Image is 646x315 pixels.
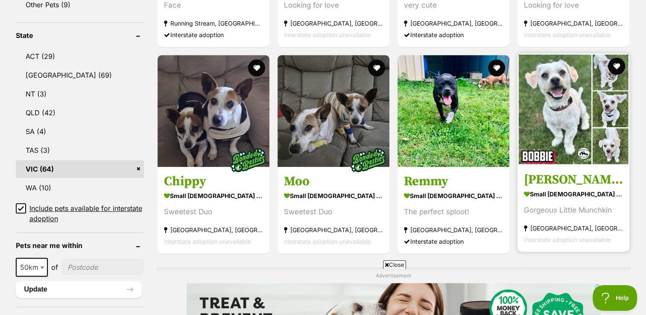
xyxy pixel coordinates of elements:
[404,206,503,218] div: The perfect sploot!
[517,165,629,252] a: [PERSON_NAME] small [DEMOGRAPHIC_DATA] Dog Gorgeous Little Munchkin [GEOGRAPHIC_DATA], [GEOGRAPHI...
[278,55,389,167] img: Moo - Jack Russell Terrier Dog
[524,222,623,234] strong: [GEOGRAPHIC_DATA], [GEOGRAPHIC_DATA]
[524,31,611,38] span: Interstate adoption unavailable
[398,55,509,167] img: Remmy - Staffordshire Bull Terrier Dog
[517,53,629,165] img: Bobbie - Maltese Dog
[16,85,144,103] a: NT (3)
[347,139,389,181] img: bonded besties
[16,141,144,159] a: TAS (3)
[368,59,385,76] button: favourite
[29,203,144,224] span: Include pets available for interstate adoption
[51,262,58,272] span: of
[116,272,530,311] iframe: Advertisement
[17,261,47,273] span: 50km
[284,173,383,190] h3: Moo
[488,59,505,76] button: favourite
[16,179,144,197] a: WA (10)
[404,224,503,236] strong: [GEOGRAPHIC_DATA], [GEOGRAPHIC_DATA]
[284,206,383,218] div: Sweetest Duo
[16,32,144,39] header: State
[524,236,611,243] span: Interstate adoption unavailable
[404,17,503,29] strong: [GEOGRAPHIC_DATA], [GEOGRAPHIC_DATA]
[398,167,509,254] a: Remmy small [DEMOGRAPHIC_DATA] Dog The perfect sploot! [GEOGRAPHIC_DATA], [GEOGRAPHIC_DATA] Inter...
[248,59,265,76] button: favourite
[284,224,383,236] strong: [GEOGRAPHIC_DATA], [GEOGRAPHIC_DATA]
[16,160,144,178] a: VIC (64)
[404,29,503,41] div: Interstate adoption
[284,190,383,202] strong: small [DEMOGRAPHIC_DATA] Dog
[61,259,144,275] input: postcode
[16,47,144,65] a: ACT (29)
[593,285,637,311] iframe: Help Scout Beacon - Open
[16,258,48,277] span: 50km
[16,122,144,140] a: SA (4)
[383,260,406,269] span: Close
[164,190,263,202] strong: small [DEMOGRAPHIC_DATA] Dog
[158,55,269,167] img: Chippy - Jack Russell Terrier Dog
[524,172,623,188] h3: [PERSON_NAME]
[404,190,503,202] strong: small [DEMOGRAPHIC_DATA] Dog
[278,167,389,254] a: Moo small [DEMOGRAPHIC_DATA] Dog Sweetest Duo [GEOGRAPHIC_DATA], [GEOGRAPHIC_DATA] Interstate ado...
[164,206,263,218] div: Sweetest Duo
[524,188,623,200] strong: small [DEMOGRAPHIC_DATA] Dog
[227,139,269,181] img: bonded besties
[404,173,503,190] h3: Remmy
[16,242,144,249] header: Pets near me within
[608,58,626,75] button: favourite
[164,238,251,245] span: Interstate adoption unavailable
[284,17,383,29] strong: [GEOGRAPHIC_DATA], [GEOGRAPHIC_DATA]
[524,204,623,216] div: Gorgeous Little Munchkin
[164,173,263,190] h3: Chippy
[16,281,142,298] button: Update
[158,167,269,254] a: Chippy small [DEMOGRAPHIC_DATA] Dog Sweetest Duo [GEOGRAPHIC_DATA], [GEOGRAPHIC_DATA] Interstate ...
[404,236,503,247] div: Interstate adoption
[164,29,263,41] div: Interstate adoption
[164,17,263,29] strong: Running Stream, [GEOGRAPHIC_DATA]
[524,17,623,29] strong: [GEOGRAPHIC_DATA], [GEOGRAPHIC_DATA]
[16,203,144,224] a: Include pets available for interstate adoption
[284,238,371,245] span: Interstate adoption unavailable
[16,104,144,122] a: QLD (42)
[284,31,371,38] span: Interstate adoption unavailable
[16,66,144,84] a: [GEOGRAPHIC_DATA] (69)
[164,224,263,236] strong: [GEOGRAPHIC_DATA], [GEOGRAPHIC_DATA]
